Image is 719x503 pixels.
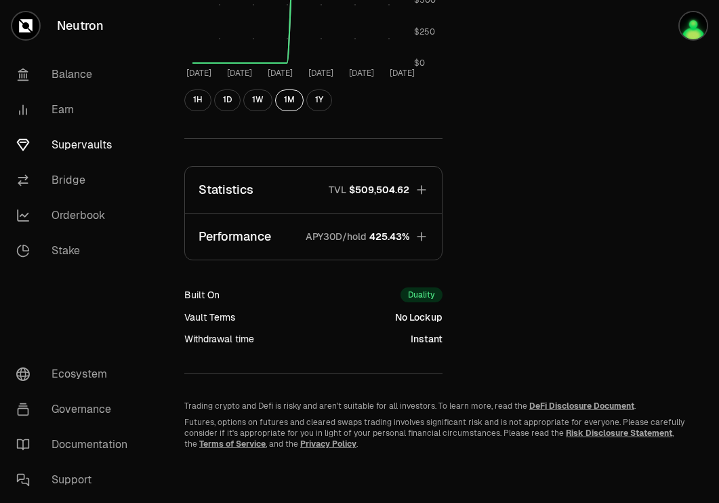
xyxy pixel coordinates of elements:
[243,89,272,111] button: 1W
[349,183,409,197] span: $509,504.62
[390,68,415,79] tspan: [DATE]
[680,12,707,39] img: Atom Staking
[184,288,220,302] div: Built On
[5,427,146,462] a: Documentation
[227,68,252,79] tspan: [DATE]
[5,163,146,198] a: Bridge
[184,401,686,411] p: Trading crypto and Defi is risky and aren't suitable for all investors. To learn more, read the .
[199,227,271,246] p: Performance
[184,89,211,111] button: 1H
[5,92,146,127] a: Earn
[275,89,304,111] button: 1M
[369,230,409,243] span: 425.43%
[329,183,346,197] p: TVL
[5,198,146,233] a: Orderbook
[529,401,634,411] a: DeFi Disclosure Document
[5,392,146,427] a: Governance
[300,439,356,449] a: Privacy Policy
[186,68,211,79] tspan: [DATE]
[199,439,266,449] a: Terms of Service
[268,68,293,79] tspan: [DATE]
[5,233,146,268] a: Stake
[349,68,374,79] tspan: [DATE]
[185,167,442,213] button: StatisticsTVL$509,504.62
[199,180,253,199] p: Statistics
[5,127,146,163] a: Supervaults
[5,357,146,392] a: Ecosystem
[414,26,435,37] tspan: $250
[411,332,443,346] div: Instant
[414,58,425,69] tspan: $0
[185,214,442,260] button: PerformanceAPY30D/hold425.43%
[184,310,235,324] div: Vault Terms
[306,89,332,111] button: 1Y
[214,89,241,111] button: 1D
[308,68,333,79] tspan: [DATE]
[184,417,686,449] p: Futures, options on futures and cleared swaps trading involves significant risk and is not approp...
[395,310,443,324] div: No Lockup
[566,428,672,439] a: Risk Disclosure Statement
[184,332,254,346] div: Withdrawal time
[400,287,443,302] div: Duality
[306,230,367,243] p: APY30D/hold
[5,57,146,92] a: Balance
[5,462,146,498] a: Support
